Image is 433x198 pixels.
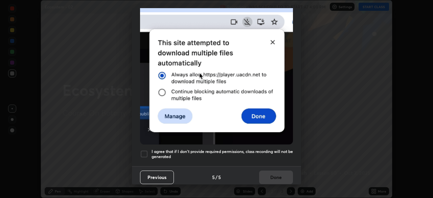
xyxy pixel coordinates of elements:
[152,149,293,159] h5: I agree that if I don't provide required permissions, class recording will not be generated
[215,174,218,181] h4: /
[212,174,215,181] h4: 5
[140,171,174,184] button: Previous
[218,174,221,181] h4: 5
